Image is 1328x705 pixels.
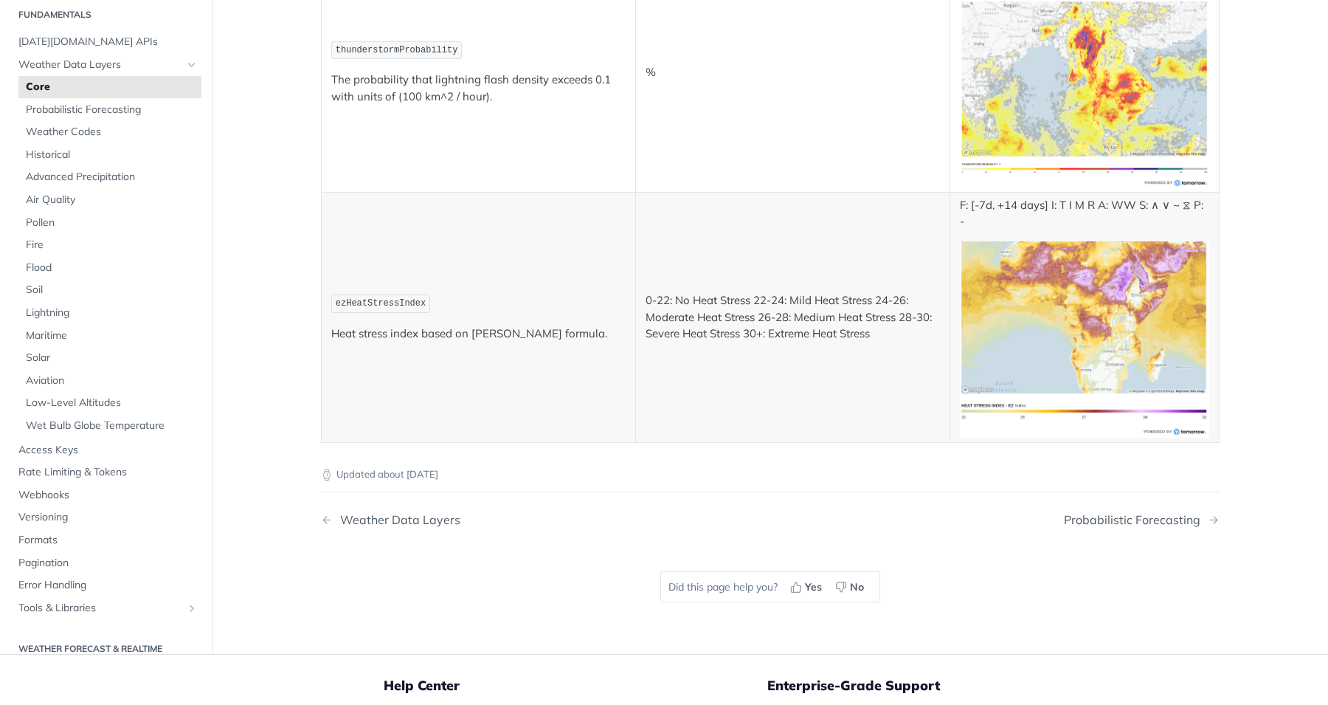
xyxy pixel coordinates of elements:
button: Yes [785,576,830,598]
a: Versioning [11,506,201,529]
a: [DATE][DOMAIN_NAME] APIs [11,31,201,53]
span: Soil [26,283,198,298]
span: No [850,580,864,595]
p: F: [-7d, +14 days] I: T I M R A: WW S: ∧ ∨ ~ ⧖ P: - [960,197,1209,230]
div: Did this page help you? [660,571,880,602]
span: Flood [26,261,198,275]
h2: Weather Forecast & realtime [11,642,201,656]
div: Probabilistic Forecasting [1064,513,1208,527]
a: Access Keys [11,439,201,461]
p: Updated about [DATE] [321,467,1220,482]
span: Air Quality [26,193,198,207]
span: Solar [26,351,198,365]
span: Versioning [18,510,198,525]
a: Weather Codes [18,121,201,143]
p: The probability that lightning flash density exceeds 0.1 with units of (100 km^2 / hour). [331,72,626,105]
span: ezHeatStressIndex [336,298,426,309]
button: Hide subpages for Weather Data Layers [186,59,198,71]
p: Heat stress index based on [PERSON_NAME] formula. [331,326,626,343]
span: Pagination [18,556,198,571]
a: Rate Limiting & Tokens [11,461,201,484]
span: Pollen [26,216,198,230]
span: Core [26,80,198,94]
p: % [646,64,940,81]
a: Low-Level Altitudes [18,392,201,414]
span: Low-Level Altitudes [26,396,198,410]
span: Yes [805,580,822,595]
p: 0-22: No Heat Stress 22-24: Mild Heat Stress 24-26: Moderate Heat Stress 26-28: Medium Heat Stres... [646,292,940,343]
span: Wet Bulb Globe Temperature [26,419,198,433]
a: Formats [11,529,201,551]
a: Error Handling [11,574,201,596]
h5: Enterprise-Grade Support [767,677,1113,695]
span: thunderstormProbability [336,45,458,55]
span: Maritime [26,329,198,343]
a: Tools & LibrariesShow subpages for Tools & Libraries [11,597,201,619]
a: Maritime [18,325,201,347]
span: [DATE][DOMAIN_NAME] APIs [18,35,198,49]
a: Advanced Precipitation [18,167,201,189]
button: Show subpages for Tools & Libraries [186,602,198,614]
span: Rate Limiting & Tokens [18,465,198,480]
span: Aviation [26,374,198,388]
span: Lightning [26,306,198,320]
a: Soil [18,279,201,301]
span: Advanced Precipitation [26,171,198,185]
a: Fire [18,234,201,256]
span: Fire [26,238,198,252]
div: Weather Data Layers [333,513,460,527]
span: Probabilistic Forecasting [26,103,198,117]
button: No [830,576,872,598]
nav: Pagination Controls [321,498,1220,542]
a: Next Page: Probabilistic Forecasting [1064,513,1220,527]
span: Formats [18,533,198,548]
h5: Help Center [384,677,767,695]
a: Weather Data LayersHide subpages for Weather Data Layers [11,54,201,76]
a: Pagination [11,552,201,574]
span: Tools & Libraries [18,601,182,616]
span: Error Handling [18,578,198,593]
span: Webhooks [18,488,198,503]
a: Core [18,76,201,98]
a: Solar [18,347,201,369]
span: Weather Codes [26,125,198,140]
a: Air Quality [18,189,201,211]
a: Previous Page: Weather Data Layers [321,513,706,527]
a: Flood [18,257,201,279]
a: Webhooks [11,484,201,506]
a: Aviation [18,370,201,392]
span: Historical [26,148,198,162]
span: Expand image [960,86,1209,100]
a: Lightning [18,302,201,324]
a: Pollen [18,212,201,234]
span: Expand image [960,331,1209,345]
h2: Fundamentals [11,8,201,21]
span: Weather Data Layers [18,58,182,72]
a: Probabilistic Forecasting [18,99,201,121]
a: Historical [18,144,201,166]
a: Wet Bulb Globe Temperature [18,415,201,437]
span: Access Keys [18,443,198,458]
